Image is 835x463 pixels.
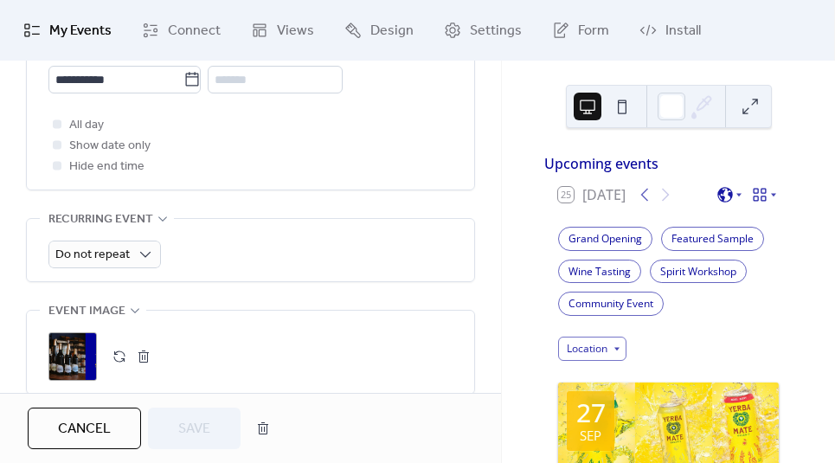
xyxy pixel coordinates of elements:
[48,332,97,381] div: ;
[69,115,104,136] span: All day
[168,21,221,42] span: Connect
[58,419,111,440] span: Cancel
[28,408,141,449] button: Cancel
[580,429,601,442] div: Sep
[331,7,427,54] a: Design
[558,227,652,251] div: Grand Opening
[48,209,153,230] span: Recurring event
[69,136,151,157] span: Show date only
[661,227,764,251] div: Featured Sample
[10,7,125,54] a: My Events
[431,7,535,54] a: Settings
[558,292,664,316] div: Community Event
[238,7,327,54] a: Views
[48,301,125,322] span: Event image
[578,21,609,42] span: Form
[277,21,314,42] span: Views
[370,21,414,42] span: Design
[626,7,714,54] a: Install
[208,46,235,67] span: Time
[558,260,641,284] div: Wine Tasting
[539,7,622,54] a: Form
[69,157,145,177] span: Hide end time
[576,400,606,426] div: 27
[544,153,793,174] div: Upcoming events
[129,7,234,54] a: Connect
[665,21,701,42] span: Install
[650,260,747,284] div: Spirit Workshop
[470,21,522,42] span: Settings
[55,243,130,267] span: Do not repeat
[49,21,112,42] span: My Events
